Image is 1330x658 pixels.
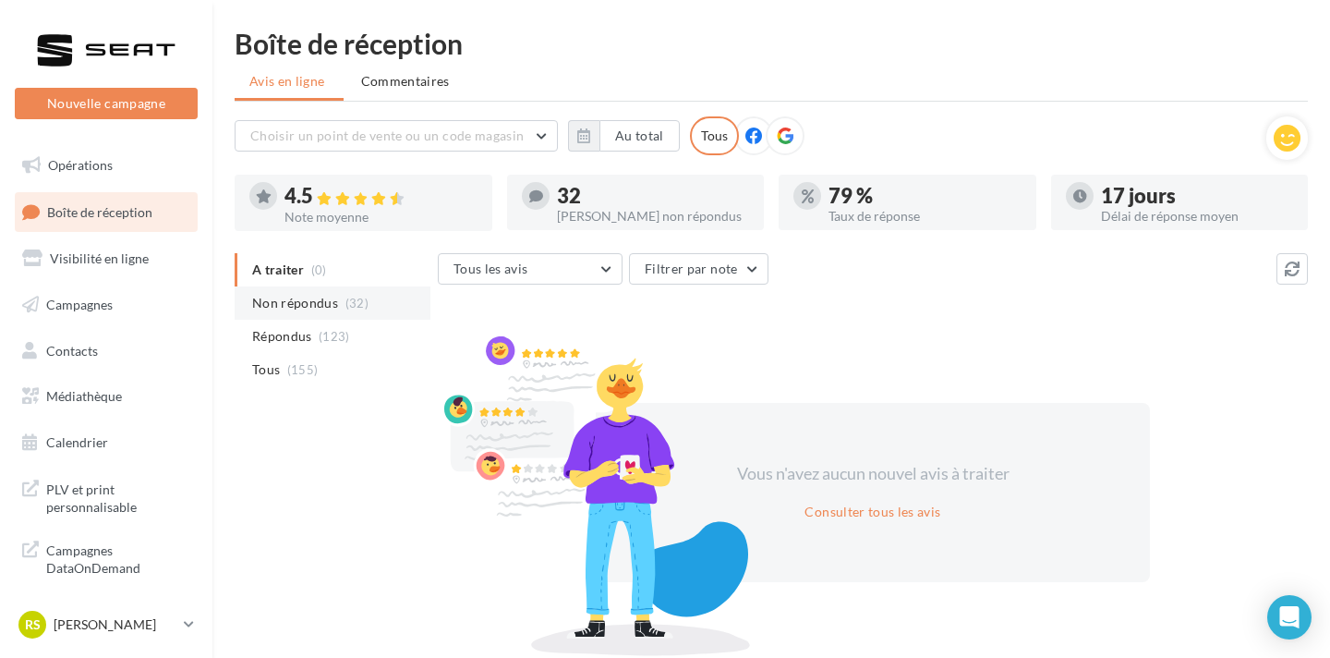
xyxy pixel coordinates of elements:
div: 4.5 [284,186,478,207]
div: [PERSON_NAME] non répondus [557,210,750,223]
a: Médiathèque [11,377,201,416]
span: PLV et print personnalisable [46,477,190,517]
button: Tous les avis [438,253,623,285]
a: Visibilité en ligne [11,239,201,278]
a: PLV et print personnalisable [11,469,201,524]
span: RS [25,615,41,634]
a: Calendrier [11,423,201,462]
span: Commentaires [361,72,450,91]
button: Consulter tous les avis [797,501,948,523]
span: Campagnes DataOnDemand [46,538,190,578]
span: Choisir un point de vente ou un code magasin [250,128,524,143]
div: Open Intercom Messenger [1267,595,1312,640]
button: Au total [599,120,680,152]
span: Calendrier [46,434,108,450]
button: Nouvelle campagne [15,88,198,119]
a: Contacts [11,332,201,371]
span: (32) [345,296,369,311]
span: Répondus [252,327,312,346]
span: (155) [287,362,319,377]
div: Boîte de réception [235,30,1308,57]
span: Campagnes [46,297,113,312]
span: Médiathèque [46,388,122,404]
div: 17 jours [1101,186,1294,206]
div: Vous n'avez aucun nouvel avis à traiter [714,462,1032,486]
div: 79 % [828,186,1022,206]
a: Campagnes DataOnDemand [11,530,201,585]
a: Campagnes [11,286,201,324]
span: Visibilité en ligne [50,250,149,266]
a: Boîte de réception [11,192,201,232]
a: Opérations [11,146,201,185]
a: RS [PERSON_NAME] [15,607,198,642]
div: Note moyenne [284,211,478,224]
span: Boîte de réception [47,203,152,219]
div: Délai de réponse moyen [1101,210,1294,223]
button: Au total [568,120,680,152]
span: Non répondus [252,294,338,312]
button: Filtrer par note [629,253,768,285]
button: Choisir un point de vente ou un code magasin [235,120,558,152]
div: Taux de réponse [828,210,1022,223]
p: [PERSON_NAME] [54,615,176,634]
span: Opérations [48,157,113,173]
span: (123) [319,329,350,344]
span: Contacts [46,342,98,358]
span: Tous les avis [453,261,528,276]
span: Tous [252,360,280,379]
div: 32 [557,186,750,206]
div: Tous [690,116,739,155]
